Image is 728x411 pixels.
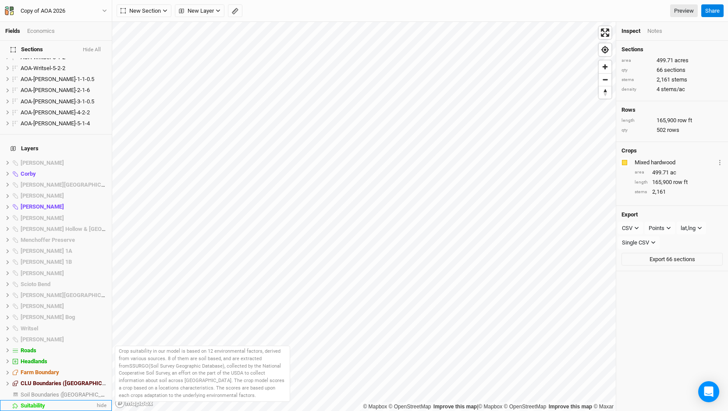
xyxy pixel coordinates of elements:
[21,380,107,387] div: CLU Boundaries (US)
[21,120,107,127] div: AOA-Wylie Ridge-5-1-4
[621,106,723,113] h4: Rows
[667,126,679,134] span: rows
[21,237,75,243] span: Menchoffer Preserve
[21,369,107,376] div: Farm Boundary
[21,270,107,277] div: Riddle
[21,325,107,332] div: Writsel
[621,147,637,154] h4: Crops
[670,4,698,18] a: Preview
[21,215,107,222] div: Genevieve Jones
[621,86,652,93] div: density
[701,4,724,18] button: Share
[119,348,281,369] span: Crop suitability in our model is based on 12 environmental factors, derived from various sources....
[117,4,171,18] button: New Section
[21,270,64,276] span: [PERSON_NAME]
[175,4,224,18] button: New Layer
[621,85,723,93] div: 4
[670,169,676,177] span: ac
[635,178,723,186] div: 165,900
[661,85,685,93] span: stems/ac
[635,189,648,195] div: stems
[621,67,652,74] div: qty
[599,60,611,73] button: Zoom in
[21,358,47,365] span: Headlands
[21,358,107,365] div: Headlands
[649,224,664,233] div: Points
[21,65,107,72] div: AOA-Writsel-5-2-2
[21,347,107,354] div: Roads
[621,27,640,35] div: Inspect
[681,224,696,233] div: lat,lng
[21,109,107,116] div: AOA-Wylie Ridge-4-2-2
[21,303,107,310] div: Stevens
[621,57,652,64] div: area
[621,66,723,74] div: 66
[21,237,107,244] div: Menchoffer Preserve
[599,73,611,86] button: Zoom out
[21,314,107,321] div: Utzinger Bog
[621,117,723,124] div: 165,900
[21,76,107,83] div: AOA-Wylie Ridge-1-1-0.5
[21,170,107,177] div: Corby
[119,363,284,398] span: (Soil Survey Geographic Database), collected by the National Cooperative Soil Survey, an effort o...
[673,178,688,186] span: row ft
[21,259,72,265] span: [PERSON_NAME] 1B
[21,76,94,82] span: AOA-[PERSON_NAME]-1-1-0.5
[95,400,107,411] span: hide
[121,7,161,15] span: New Section
[21,391,118,398] span: Soil Boundaries ([GEOGRAPHIC_DATA])
[21,109,90,116] span: AOA-[PERSON_NAME]-4-2-2
[21,98,94,105] span: AOA-[PERSON_NAME]-3-1-0.5
[21,402,95,409] div: Suitability
[21,7,65,15] div: Copy of AOA 2026
[599,86,611,99] button: Reset bearing to north
[622,224,632,233] div: CSV
[129,363,149,369] a: SSURGO
[21,292,120,298] span: [PERSON_NAME][GEOGRAPHIC_DATA]
[21,170,36,177] span: Corby
[21,226,107,233] div: Hintz Hollow & Stone Canyon
[21,281,50,287] span: Scioto Bend
[622,238,649,247] div: Single CSV
[621,57,723,64] div: 499.71
[21,259,107,266] div: Poston 1B
[671,76,687,84] span: stems
[21,192,107,199] div: Darby Oaks
[389,404,431,410] a: OpenStreetMap
[21,325,38,332] span: Writsel
[179,7,214,15] span: New Layer
[599,74,611,86] span: Zoom out
[363,404,387,410] a: Mapbox
[593,404,614,410] a: Maxar
[635,179,648,186] div: length
[621,211,723,218] h4: Export
[21,380,123,386] span: CLU Boundaries ([GEOGRAPHIC_DATA])
[115,398,153,408] a: Mapbox logo
[228,4,242,18] button: Shortcut: M
[621,46,723,53] h4: Sections
[21,192,64,199] span: [PERSON_NAME]
[635,188,723,196] div: 2,161
[599,26,611,39] button: Enter fullscreen
[4,6,107,16] button: Copy of AOA 2026
[21,159,64,166] span: [PERSON_NAME]
[621,117,652,124] div: length
[112,22,616,411] canvas: Map
[27,27,55,35] div: Economics
[21,65,65,71] span: AOA-Writsel-5-2-2
[621,76,723,84] div: 2,161
[21,87,90,93] span: AOA-[PERSON_NAME]-2-1-6
[82,47,101,53] button: Hide All
[698,381,719,402] div: Open Intercom Messenger
[599,43,611,56] button: Find my location
[433,404,477,410] a: Improve this map
[21,181,120,188] span: [PERSON_NAME][GEOGRAPHIC_DATA]
[621,126,723,134] div: 502
[21,336,107,343] div: Wylie Ridge
[21,248,72,254] span: [PERSON_NAME] 1A
[21,347,36,354] span: Roads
